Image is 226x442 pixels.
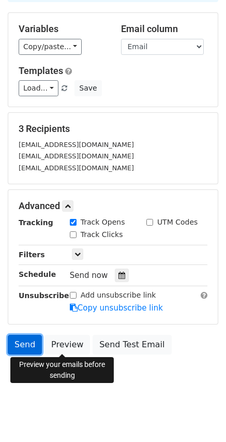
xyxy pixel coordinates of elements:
iframe: Chat Widget [174,392,226,442]
small: [EMAIL_ADDRESS][DOMAIN_NAME] [19,164,134,172]
label: Add unsubscribe link [81,290,156,301]
a: Copy/paste... [19,39,82,55]
small: [EMAIL_ADDRESS][DOMAIN_NAME] [19,141,134,149]
h5: Variables [19,23,106,35]
h5: 3 Recipients [19,123,207,135]
button: Save [74,80,101,96]
a: Templates [19,65,63,76]
strong: Unsubscribe [19,291,69,300]
h5: Email column [121,23,208,35]
strong: Schedule [19,270,56,278]
small: [EMAIL_ADDRESS][DOMAIN_NAME] [19,152,134,160]
a: Copy unsubscribe link [70,303,163,313]
div: Preview your emails before sending [10,357,114,383]
a: Preview [44,335,90,355]
a: Send Test Email [93,335,171,355]
strong: Tracking [19,218,53,227]
label: UTM Codes [157,217,198,228]
strong: Filters [19,251,45,259]
a: Load... [19,80,58,96]
label: Track Opens [81,217,125,228]
label: Track Clicks [81,229,123,240]
h5: Advanced [19,200,207,212]
a: Send [8,335,42,355]
span: Send now [70,271,108,280]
